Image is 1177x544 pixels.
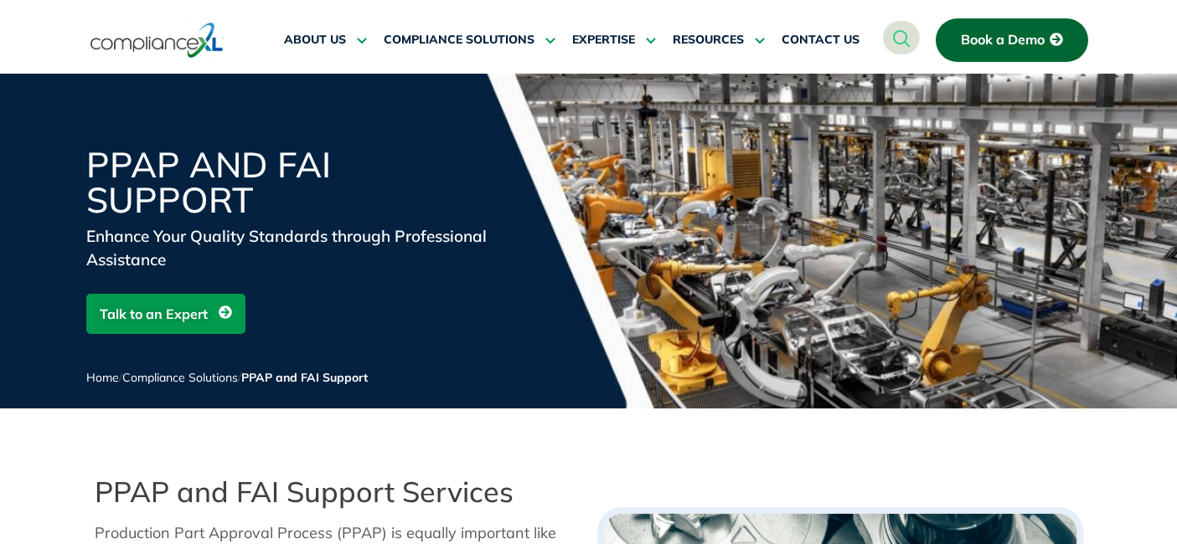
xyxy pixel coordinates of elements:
span: Talk to an Expert [100,298,208,330]
a: RESOURCES [673,20,765,60]
h1: PPAP and FAI Support [86,147,488,218]
span: COMPLIANCE SOLUTIONS [384,33,534,48]
a: Compliance Solutions [122,370,238,385]
a: ABOUT US [284,20,367,60]
span: / / [86,370,368,385]
span: ABOUT US [284,33,346,48]
a: Home [86,370,119,385]
div: Enhance Your Quality Standards through Professional Assistance [86,224,488,271]
span: PPAP and FAI Support [241,370,368,385]
img: logo-one.svg [90,21,224,59]
a: Talk to an Expert [86,294,245,334]
a: EXPERTISE [572,20,656,60]
a: navsearch-button [883,21,920,54]
a: Book a Demo [936,18,1088,62]
a: COMPLIANCE SOLUTIONS [384,20,555,60]
a: CONTACT US [782,20,860,60]
span: RESOURCES [673,33,744,48]
span: Book a Demo [961,33,1045,48]
h2: PPAP and FAI Support Services [95,475,581,509]
span: CONTACT US [782,33,860,48]
span: EXPERTISE [572,33,635,48]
